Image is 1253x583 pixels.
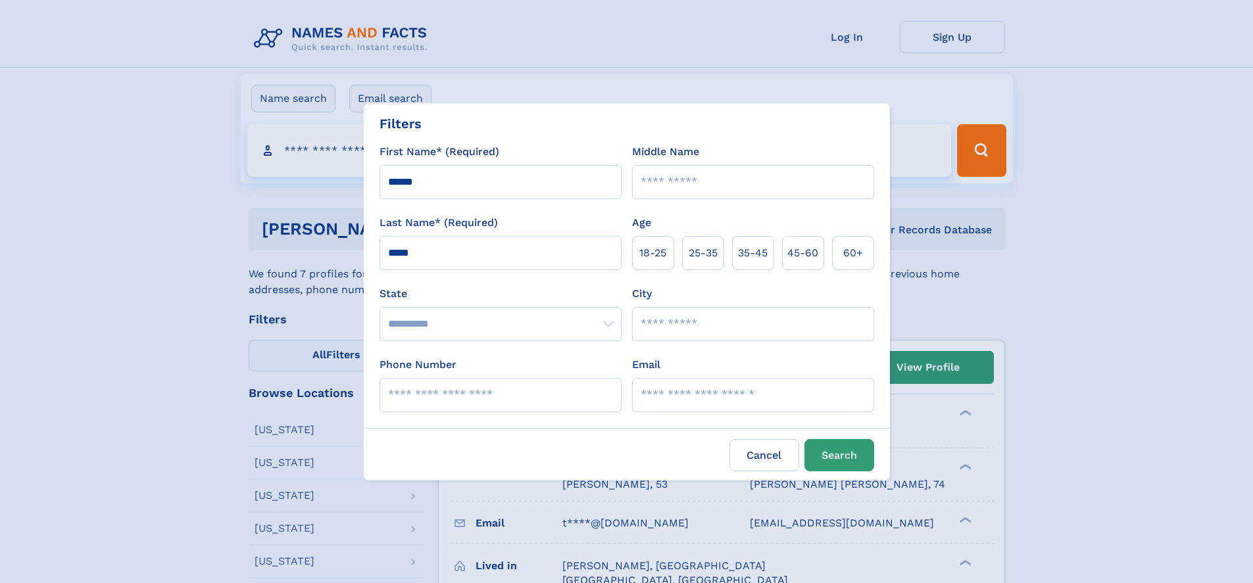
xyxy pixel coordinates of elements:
span: 45‑60 [787,245,818,261]
label: Phone Number [380,357,456,373]
label: City [632,286,652,302]
label: Middle Name [632,144,699,160]
label: State [380,286,622,302]
span: 18‑25 [639,245,666,261]
label: Email [632,357,660,373]
label: Age [632,215,651,231]
div: Filters [380,114,422,133]
label: Last Name* (Required) [380,215,498,231]
span: 60+ [843,245,863,261]
label: First Name* (Required) [380,144,499,160]
span: 25‑35 [689,245,718,261]
button: Search [804,439,874,471]
label: Cancel [729,439,799,471]
span: 35‑45 [738,245,768,261]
